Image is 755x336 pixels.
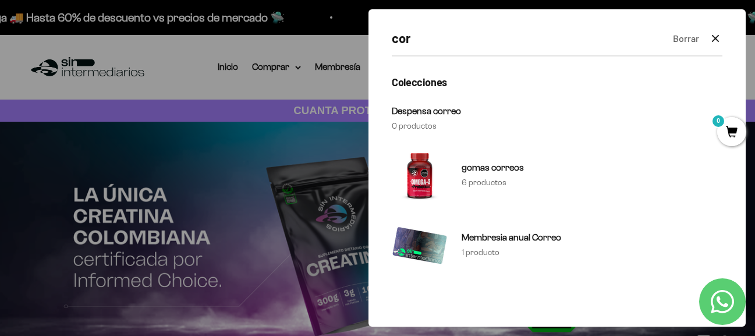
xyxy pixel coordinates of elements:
summary: Comprar [252,59,301,75]
a: Membresía [315,62,360,72]
mark: 0 [711,114,725,128]
a: 0 [717,126,746,139]
a: Inicio [218,62,238,72]
a: Ingreso Miembros [464,62,538,72]
summary: Sobre Nosotros [374,59,450,75]
strong: CUANTA PROTEÍNA NECESITAS [293,104,462,116]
